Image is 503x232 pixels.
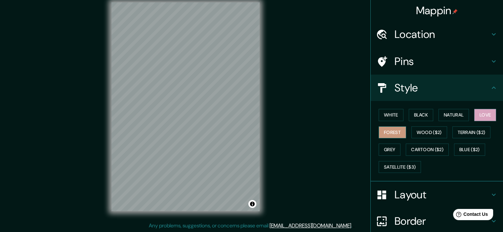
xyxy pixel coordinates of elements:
[439,109,469,121] button: Natural
[452,126,491,139] button: Terrain ($2)
[395,215,490,228] h4: Border
[371,21,503,48] div: Location
[474,109,496,121] button: Love
[353,222,355,230] div: .
[371,75,503,101] div: Style
[395,188,490,201] h4: Layout
[248,200,256,208] button: Toggle attribution
[395,55,490,68] h4: Pins
[379,109,403,121] button: White
[395,81,490,94] h4: Style
[371,182,503,208] div: Layout
[406,144,449,156] button: Cartoon ($2)
[409,109,434,121] button: Black
[416,4,458,17] h4: Mappin
[352,222,353,230] div: .
[149,222,352,230] p: Any problems, suggestions, or concerns please email .
[379,126,406,139] button: Forest
[395,28,490,41] h4: Location
[452,9,458,14] img: pin-icon.png
[454,144,485,156] button: Blue ($2)
[371,48,503,75] div: Pins
[111,2,260,211] canvas: Map
[444,206,496,225] iframe: Help widget launcher
[379,161,421,173] button: Satellite ($3)
[270,222,351,229] a: [EMAIL_ADDRESS][DOMAIN_NAME]
[411,126,447,139] button: Wood ($2)
[379,144,400,156] button: Grey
